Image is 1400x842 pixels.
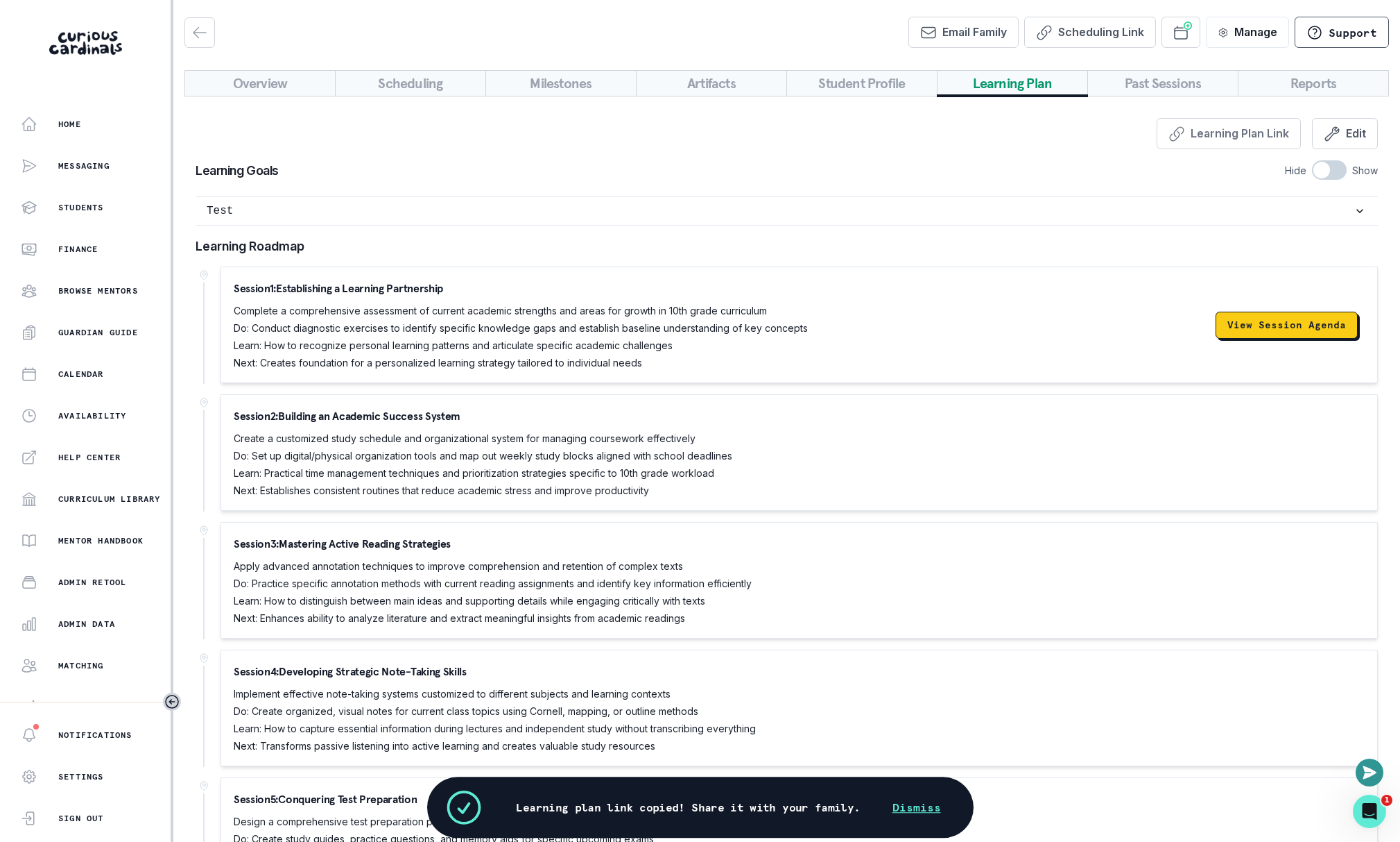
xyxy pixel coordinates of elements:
p: Do: Practice specific annotation methods with current reading assignments and identify key inform... [234,576,752,591]
p: Notifications [58,730,132,741]
p: Learn: How to capture essential information during lectures and independent study without transcr... [234,721,756,736]
p: Matching [58,660,104,671]
button: View Session Agenda [1216,312,1358,339]
span: 1 [1381,795,1392,806]
p: Students [58,202,104,213]
button: Learning Plan [937,70,1088,96]
button: Past Sessions [1087,70,1238,96]
p: Home [58,119,81,130]
p: Finance [58,244,98,255]
button: Open or close messaging widget [1356,759,1383,786]
p: Next: Transforms passive listening into active learning and creates valuable study resources [234,739,756,753]
p: Do: Create organized, visual notes for current class topics using Cornell, mapping, or outline me... [234,704,756,718]
p: Mentor Handbook [58,535,144,546]
p: Do: Conduct diagnostic exercises to identify specific knowledge gaps and establish baseline under... [234,321,808,335]
p: Session 5 : Conquering Test Preparation [234,791,417,807]
p: Availability [58,410,126,421]
button: Student Profile [786,70,937,96]
button: Test [196,197,1378,225]
p: Learning Goals [196,161,279,180]
p: Apply advanced annotation techniques to improve comprehension and retention of complex texts [234,559,752,573]
p: Messaging [58,160,110,171]
p: Hide [1285,163,1306,178]
p: Next: Creates foundation for a personalized learning strategy tailored to individual needs [234,355,808,370]
p: Settings [58,771,104,782]
p: Guardian Guide [58,327,138,338]
p: Complete a comprehensive assessment of current academic strengths and areas for growth in 10th gr... [234,303,808,318]
p: Next: Establishes consistent routines that reduce academic stress and improve productivity [234,483,732,498]
p: Learning plan link copied! Share it with your family. [516,800,860,814]
button: Dismiss [876,793,958,821]
p: Create a customized study schedule and organizational system for managing coursework effectively [234,431,732,446]
p: Learn: How to recognize personal learning patterns and articulate specific academic challenges [234,338,808,353]
button: Email Family [908,17,1019,48]
p: Session 1 : Establishing a Learning Partnership [234,280,443,296]
p: Support [1329,26,1377,40]
p: Learning Roadmap [196,237,1378,255]
p: Admin Retool [58,577,126,588]
p: Session 3 : Mastering Active Reading Strategies [234,535,451,552]
p: Do: Set up digital/physical organization tools and map out weekly study blocks aligned with schoo... [234,448,732,463]
p: Calendar [58,369,104,380]
p: Sign Out [58,813,104,824]
button: Scheduling [335,70,486,96]
button: Reports [1238,70,1389,96]
p: Admin Data [58,618,115,630]
button: Edit [1312,118,1378,149]
button: Scheduling Link [1024,17,1156,48]
p: Learn: How to distinguish between main ideas and supporting details while engaging critically wit... [234,593,752,608]
p: Help Center [58,452,121,463]
button: Toggle sidebar [163,693,181,711]
iframe: Intercom live chat [1353,795,1386,828]
button: Manage [1206,17,1289,48]
p: Learn: Practical time management techniques and prioritization strategies specific to 10th grade ... [234,466,732,480]
p: Test [207,203,1353,219]
button: Support [1295,17,1389,48]
p: Design a comprehensive test preparation plan for upcoming assessments using evidence-based study ... [234,814,759,829]
p: Implement effective note-taking systems customized to different subjects and learning contexts [234,687,756,701]
button: Milestones [485,70,637,96]
button: Schedule Sessions [1161,17,1200,48]
p: Session 2 : Building an Academic Success System [234,407,460,424]
p: Session 4 : Developing Strategic Note-Taking Skills [234,663,467,680]
button: Learning Plan Link [1157,118,1301,149]
img: Curious Cardinals Logo [49,31,122,55]
p: Next: Enhances ability to analyze literature and extract meaningful insights from academic readings [234,611,752,625]
p: Browse Mentors [58,285,138,296]
p: Show [1352,163,1378,178]
button: Artifacts [636,70,787,96]
button: Overview [184,70,336,96]
p: Curriculum Library [58,494,161,505]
